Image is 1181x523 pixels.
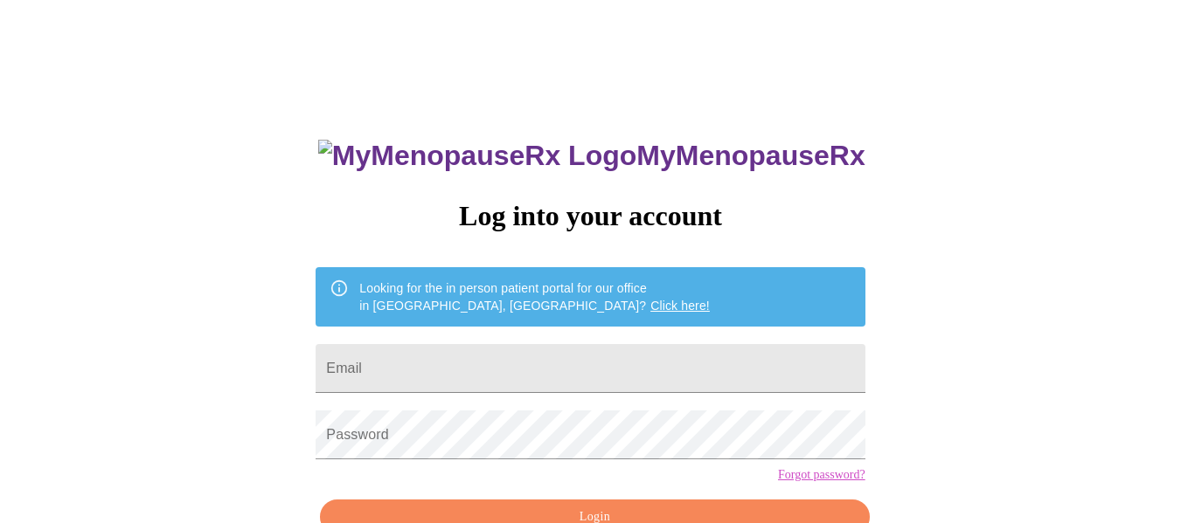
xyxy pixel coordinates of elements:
[650,299,710,313] a: Click here!
[316,200,865,232] h3: Log into your account
[318,140,636,172] img: MyMenopauseRx Logo
[359,272,710,321] div: Looking for the in person patient portal for our office in [GEOGRAPHIC_DATA], [GEOGRAPHIC_DATA]?
[778,468,865,482] a: Forgot password?
[318,140,865,172] h3: MyMenopauseRx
